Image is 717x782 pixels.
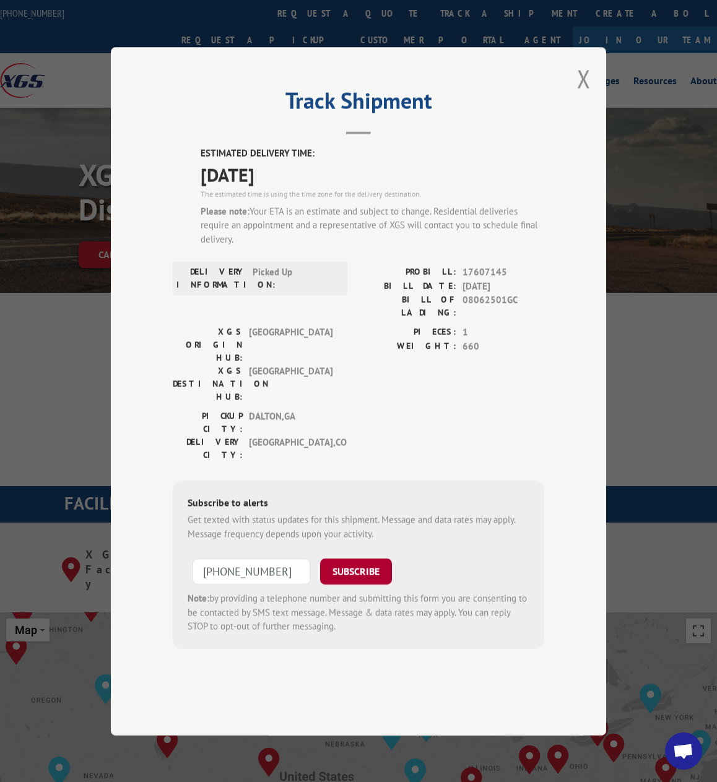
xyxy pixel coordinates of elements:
span: Picked Up [253,266,336,292]
label: BILL DATE: [358,279,456,293]
label: XGS DESTINATION HUB: [173,365,243,404]
strong: Please note: [201,205,250,217]
label: PROBILL: [358,266,456,280]
label: PIECES: [358,326,456,340]
div: Subscribe to alerts [188,495,529,513]
span: 660 [463,339,544,354]
span: 17607145 [463,266,544,280]
label: ESTIMATED DELIVERY TIME: [201,147,544,161]
label: WEIGHT: [358,339,456,354]
label: PICKUP CITY: [173,410,243,436]
label: DELIVERY CITY: [173,436,243,462]
label: DELIVERY INFORMATION: [176,266,246,292]
span: [GEOGRAPHIC_DATA] [249,365,332,404]
div: Open chat [665,732,702,770]
span: [GEOGRAPHIC_DATA] [249,326,332,365]
label: BILL OF LADING: [358,293,456,319]
input: Phone Number [193,558,310,584]
button: Close modal [577,63,591,95]
span: [GEOGRAPHIC_DATA] , CO [249,436,332,462]
div: by providing a telephone number and submitting this form you are consenting to be contacted by SM... [188,592,529,634]
span: DALTON , GA [249,410,332,436]
strong: Note: [188,593,209,604]
label: XGS ORIGIN HUB: [173,326,243,365]
div: The estimated time is using the time zone for the delivery destination. [201,188,544,199]
div: Your ETA is an estimate and subject to change. Residential deliveries require an appointment and ... [201,204,544,246]
div: Get texted with status updates for this shipment. Message and data rates may apply. Message frequ... [188,513,529,541]
span: 08062501GC [463,293,544,319]
span: [DATE] [201,160,544,188]
button: SUBSCRIBE [320,558,392,584]
span: [DATE] [463,279,544,293]
h2: Track Shipment [173,92,544,116]
span: 1 [463,326,544,340]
